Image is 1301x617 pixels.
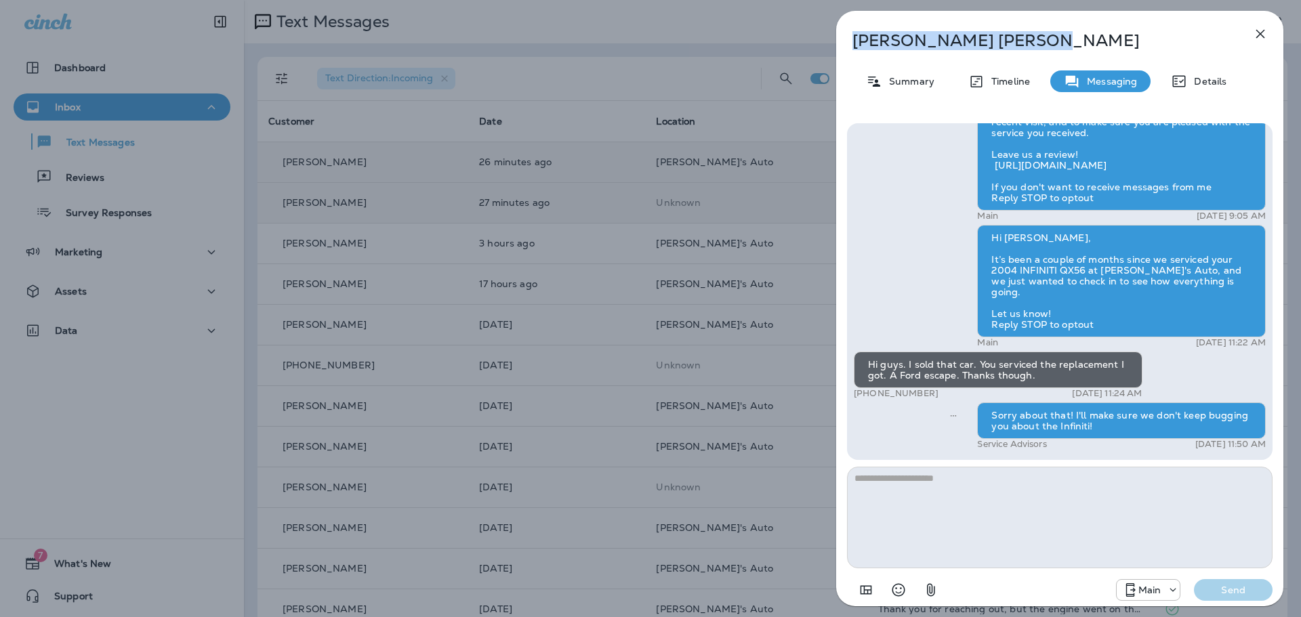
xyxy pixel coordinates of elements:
p: Details [1187,76,1226,87]
div: Hi guys. I sold that car. You serviced the replacement I got. A Ford escape. Thanks though. [854,352,1142,388]
p: [DATE] 11:24 AM [1072,388,1142,399]
p: Main [977,211,998,221]
p: Summary [882,76,934,87]
div: +1 (941) 231-4423 [1117,582,1180,598]
button: Add in a premade template [852,576,880,603]
div: Hello [PERSON_NAME], [PERSON_NAME] all is well! This is [PERSON_NAME] from [PERSON_NAME]'s Auto. ... [977,77,1266,211]
p: [DATE] 11:50 AM [1195,439,1266,450]
button: Select an emoji [885,576,912,603]
p: [DATE] 9:05 AM [1197,211,1266,221]
p: Timeline [985,76,1030,87]
div: Hi [PERSON_NAME], It’s been a couple of months since we serviced your 2004 INFINITI QX56 at [PERS... [977,225,1266,337]
p: Main [1138,584,1161,595]
span: Sent [950,408,957,421]
div: Sorry about that! I'll make sure we don't keep bugging you about the Infiniti! [977,402,1266,439]
p: [PERSON_NAME] [PERSON_NAME] [852,31,1222,50]
p: Messaging [1080,76,1137,87]
p: [DATE] 11:22 AM [1196,337,1266,348]
p: [PHONE_NUMBER] [854,388,938,399]
p: Service Advisors [977,439,1046,450]
p: Main [977,337,998,348]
